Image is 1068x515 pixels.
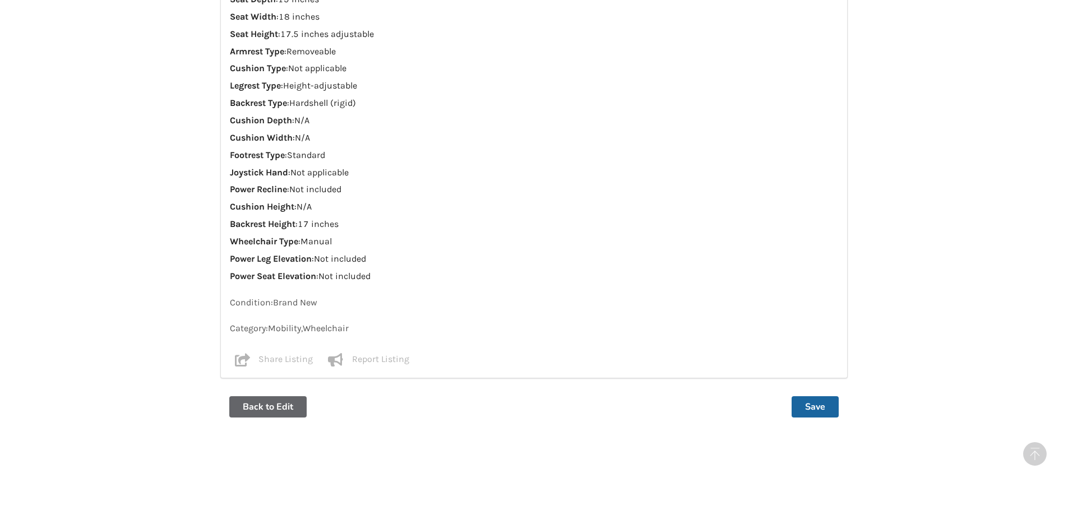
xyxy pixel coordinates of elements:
strong: Power Seat Elevation [230,271,316,281]
p: : 18 inches [230,11,838,24]
strong: Cushion Depth [230,115,292,126]
p: : Height-adjustable [230,80,838,92]
strong: Footrest Type [230,150,285,160]
strong: Cushion Width [230,132,293,143]
button: Back to Edit [229,396,307,417]
strong: Backrest Type [230,98,287,108]
p: Report Listing [352,353,409,366]
p: : Standard [230,149,838,162]
strong: Seat Width [230,11,276,22]
p: : Removeable [230,45,838,58]
p: Condition: Brand New [230,296,838,309]
p: : Not applicable [230,166,838,179]
p: : Manual [230,235,838,248]
p: Category: Mobility , Wheelchair [230,322,838,335]
button: Save [792,396,839,417]
p: : N/A [230,132,838,145]
p: : Not included [230,270,838,283]
strong: Backrest Height [230,219,295,229]
p: : Hardshell (rigid) [230,97,838,110]
p: : Not included [230,253,838,266]
p: : Not included [230,183,838,196]
p: : 17.5 inches adjustable [230,28,838,41]
strong: Cushion Height [230,201,294,212]
strong: Power Recline [230,184,287,194]
p: : N/A [230,201,838,214]
p: : N/A [230,114,838,127]
p: : 17 inches [230,218,838,231]
p: : Not applicable [230,62,838,75]
strong: Legrest Type [230,80,281,91]
strong: Cushion Type [230,63,286,73]
strong: Joystick Hand [230,167,288,178]
strong: Wheelchair Type [230,236,298,247]
strong: Power Leg Elevation [230,253,312,264]
strong: Seat Height [230,29,278,39]
strong: Armrest Type [230,46,284,57]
